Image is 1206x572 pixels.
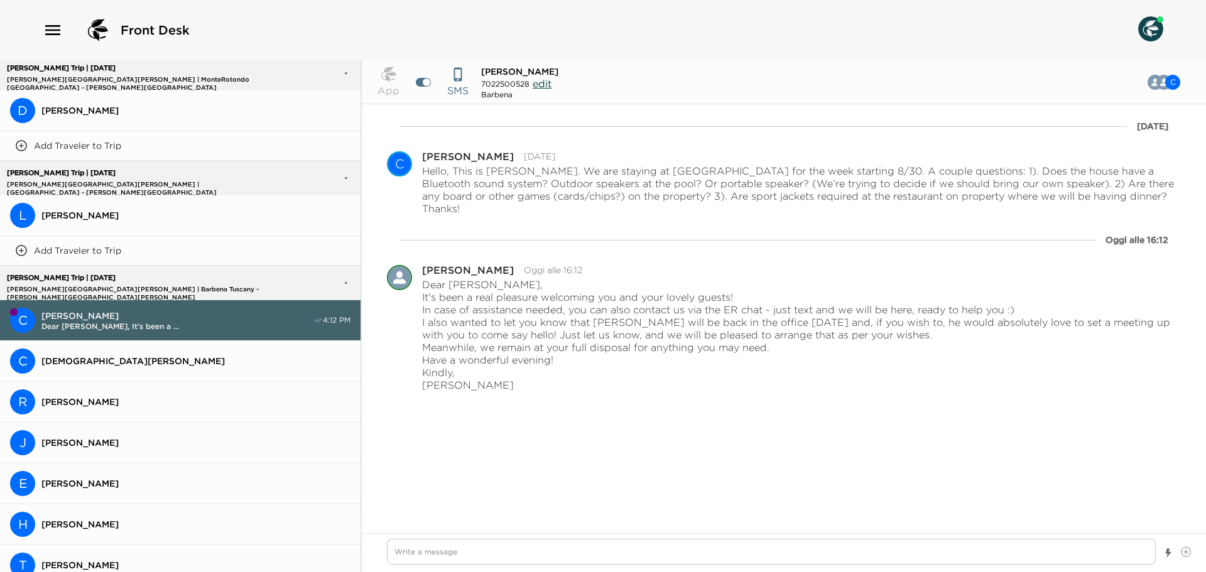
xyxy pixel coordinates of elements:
div: Cathy Haase [387,151,412,176]
button: CCD [1131,70,1190,95]
div: H [10,512,35,537]
span: [PERSON_NAME] [41,105,350,116]
p: [PERSON_NAME][GEOGRAPHIC_DATA][PERSON_NAME] | Barbena Tuscany - [PERSON_NAME][GEOGRAPHIC_DATA][PE... [4,285,275,293]
p: [PERSON_NAME] Trip | [DATE] [4,64,275,72]
p: [PERSON_NAME] Trip | [DATE] [4,169,275,177]
p: Add Traveler to Trip [34,245,121,256]
span: [PERSON_NAME] [41,210,350,221]
div: C [388,151,411,176]
time: 2025-08-31T14:12:11.494Z [524,264,582,276]
p: App [378,83,399,98]
span: Front Desk [121,21,190,39]
div: Dinah Mettler [10,98,35,123]
span: [PERSON_NAME] [41,478,350,489]
div: E [10,471,35,496]
img: D [387,265,412,290]
div: Casali di Casole Concierge Team [10,308,35,333]
div: D [10,98,35,123]
p: [PERSON_NAME][GEOGRAPHIC_DATA][PERSON_NAME] | [GEOGRAPHIC_DATA] - [PERSON_NAME][GEOGRAPHIC_DATA][... [4,180,275,188]
p: Hello, This is [PERSON_NAME]. We are staying at [GEOGRAPHIC_DATA] for the week starting 8/30. A c... [422,165,1181,215]
div: Christian Haase [10,348,35,374]
div: Heather Dee Frankovich [10,512,35,537]
div: [PERSON_NAME] [422,151,514,161]
span: [PERSON_NAME] [41,310,313,321]
p: [PERSON_NAME][GEOGRAPHIC_DATA][PERSON_NAME] | MonteRotondo [GEOGRAPHIC_DATA] - [PERSON_NAME][GEOG... [4,75,275,84]
p: Add Traveler to Trip [34,140,121,151]
span: edit [533,77,551,90]
p: SMS [447,83,469,98]
img: logo [83,15,113,45]
button: Show templates [1164,542,1173,564]
div: C [10,348,35,374]
p: [PERSON_NAME] Trip | [DATE] [4,274,275,282]
div: Barbena [481,90,553,99]
div: Cathy Haase [1165,75,1180,90]
div: C [1165,75,1180,90]
span: [PERSON_NAME] [41,519,350,530]
span: [DEMOGRAPHIC_DATA][PERSON_NAME] [41,355,350,367]
span: Dear [PERSON_NAME], It's been a ... [41,321,313,331]
div: C [10,308,35,333]
div: Jeff Kernochan [10,430,35,455]
span: [PERSON_NAME] [41,396,350,407]
img: User [1138,16,1163,41]
div: [PERSON_NAME] [422,265,514,275]
div: Davide Poli [387,265,412,290]
div: Elizabeth Bailey [10,471,35,496]
div: Oggi alle 16:12 [1105,234,1168,246]
p: Dear [PERSON_NAME], It’s been a real pleasure welcoming you and your lovely guests! In case of as... [422,278,1181,391]
span: [PERSON_NAME] [41,559,350,571]
div: J [10,430,35,455]
div: Larry Haertel [10,203,35,228]
div: R [10,389,35,414]
textarea: Write a message [387,539,1156,564]
span: [PERSON_NAME] [41,437,350,448]
div: Roland Villapando [10,389,35,414]
div: L [10,203,35,228]
span: 4:12 PM [323,315,350,325]
span: 7022500528 [481,79,530,89]
time: 2025-08-13T20:19:15.808Z [524,151,555,162]
span: [PERSON_NAME] [481,66,558,77]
